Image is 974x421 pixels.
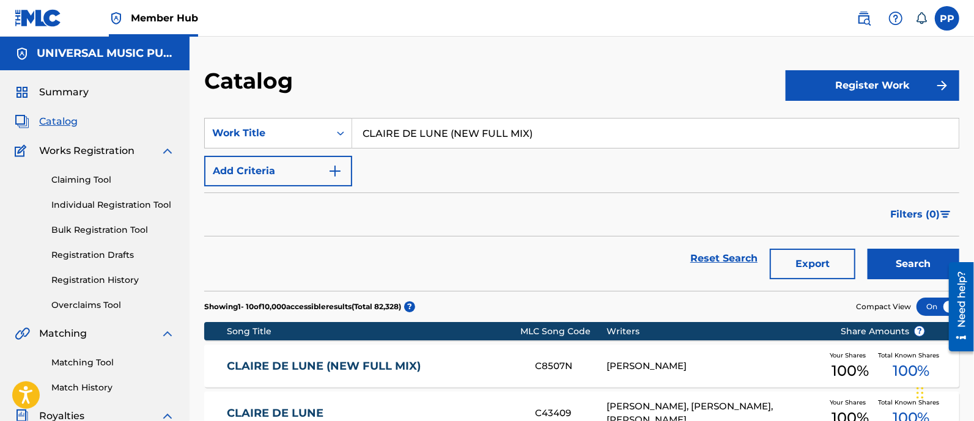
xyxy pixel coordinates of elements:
span: Matching [39,326,87,341]
a: Registration History [51,274,175,287]
div: User Menu [935,6,959,31]
img: help [888,11,903,26]
span: ? [915,326,924,336]
img: search [857,11,871,26]
img: filter [940,211,951,218]
div: Work Title [212,126,322,141]
a: CatalogCatalog [15,114,78,129]
span: Total Known Shares [878,398,944,407]
a: Public Search [852,6,876,31]
a: Match History [51,381,175,394]
a: CLAIRE DE LUNE (NEW FULL MIX) [227,359,518,373]
a: Registration Drafts [51,249,175,262]
span: Share Amounts [841,325,925,338]
a: Bulk Registration Tool [51,224,175,236]
a: CLAIRE DE LUNE [227,406,518,420]
div: C43409 [535,406,607,420]
div: Help [884,6,908,31]
img: Works Registration [15,144,31,158]
img: expand [160,326,175,341]
img: Catalog [15,114,29,129]
span: Your Shares [830,398,871,407]
span: Member Hub [131,11,198,25]
h2: Catalog [204,67,299,95]
span: Summary [39,85,89,100]
button: Search [868,249,959,279]
button: Register Work [786,70,959,101]
div: Notifications [915,12,928,24]
img: MLC Logo [15,9,62,27]
span: Your Shares [830,351,871,360]
span: 100 % [893,360,930,382]
a: Overclaims Tool [51,299,175,312]
div: C8507N [535,359,607,373]
a: Reset Search [684,245,764,272]
div: Writers [607,325,822,338]
p: Showing 1 - 10 of 10,000 accessible results (Total 82,328 ) [204,301,401,312]
img: 9d2ae6d4665cec9f34b9.svg [328,164,342,178]
h5: UNIVERSAL MUSIC PUB GROUP [37,46,175,60]
form: Search Form [204,118,959,291]
span: ? [404,301,415,312]
span: Compact View [856,301,911,312]
a: Matching Tool [51,356,175,369]
div: MLC Song Code [521,325,607,338]
img: Matching [15,326,30,341]
button: Add Criteria [204,156,352,186]
img: Accounts [15,46,29,61]
div: Drag [917,375,924,411]
span: 100 % [832,360,869,382]
span: Works Registration [39,144,135,158]
a: Individual Registration Tool [51,199,175,211]
div: Song Title [227,325,521,338]
iframe: Resource Center [940,258,974,356]
a: SummarySummary [15,85,89,100]
img: f7272a7cc735f4ea7f67.svg [935,78,950,93]
div: [PERSON_NAME] [607,359,822,373]
iframe: Chat Widget [913,362,974,421]
img: Top Rightsholder [109,11,124,26]
span: Total Known Shares [878,351,944,360]
img: Summary [15,85,29,100]
button: Export [770,249,855,279]
a: Claiming Tool [51,174,175,186]
span: Filters ( 0 ) [890,207,940,222]
button: Filters (0) [883,199,959,230]
img: expand [160,144,175,158]
span: Catalog [39,114,78,129]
